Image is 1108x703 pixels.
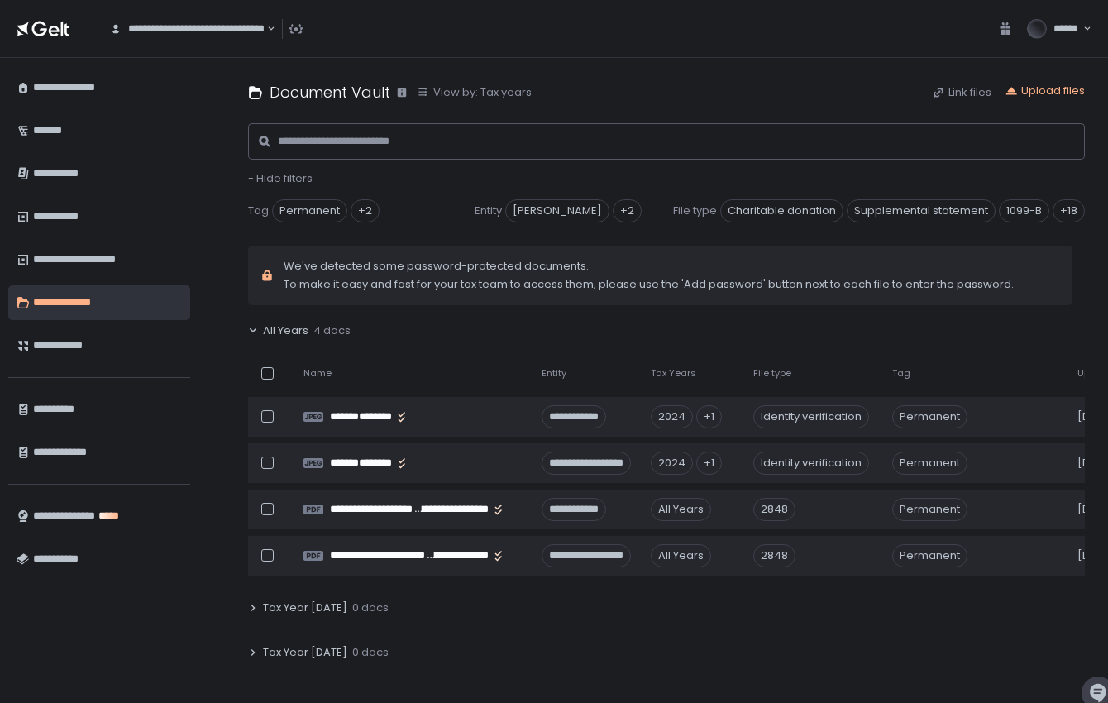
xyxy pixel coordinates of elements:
[753,405,869,428] div: Identity verification
[1053,199,1085,222] div: +18
[753,452,869,475] div: Identity verification
[753,367,791,380] span: File type
[99,12,275,46] div: Search for option
[932,85,991,100] button: Link files
[696,452,722,475] div: +1
[542,367,566,380] span: Entity
[892,405,967,428] span: Permanent
[272,199,347,222] span: Permanent
[352,600,389,615] span: 0 docs
[651,544,711,567] div: All Years
[892,367,910,380] span: Tag
[417,85,532,100] button: View by: Tax years
[313,323,351,338] span: 4 docs
[1005,84,1085,98] button: Upload files
[651,498,711,521] div: All Years
[475,203,502,218] span: Entity
[651,367,696,380] span: Tax Years
[673,203,717,218] span: File type
[892,544,967,567] span: Permanent
[352,645,389,660] span: 0 docs
[696,405,722,428] div: +1
[284,259,1014,274] span: We've detected some password-protected documents.
[753,498,795,521] div: 2848
[753,544,795,567] div: 2848
[892,498,967,521] span: Permanent
[892,452,967,475] span: Permanent
[505,199,609,222] span: [PERSON_NAME]
[613,199,642,222] div: +2
[263,323,308,338] span: All Years
[720,199,843,222] span: Charitable donation
[351,199,380,222] div: +2
[248,171,313,186] button: - Hide filters
[248,203,269,218] span: Tag
[303,367,332,380] span: Name
[270,81,390,103] h1: Document Vault
[651,452,693,475] div: 2024
[284,277,1014,292] span: To make it easy and fast for your tax team to access them, please use the 'Add password' button n...
[263,600,347,615] span: Tax Year [DATE]
[847,199,996,222] span: Supplemental statement
[651,405,693,428] div: 2024
[263,645,347,660] span: Tax Year [DATE]
[248,170,313,186] span: - Hide filters
[999,199,1049,222] span: 1099-B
